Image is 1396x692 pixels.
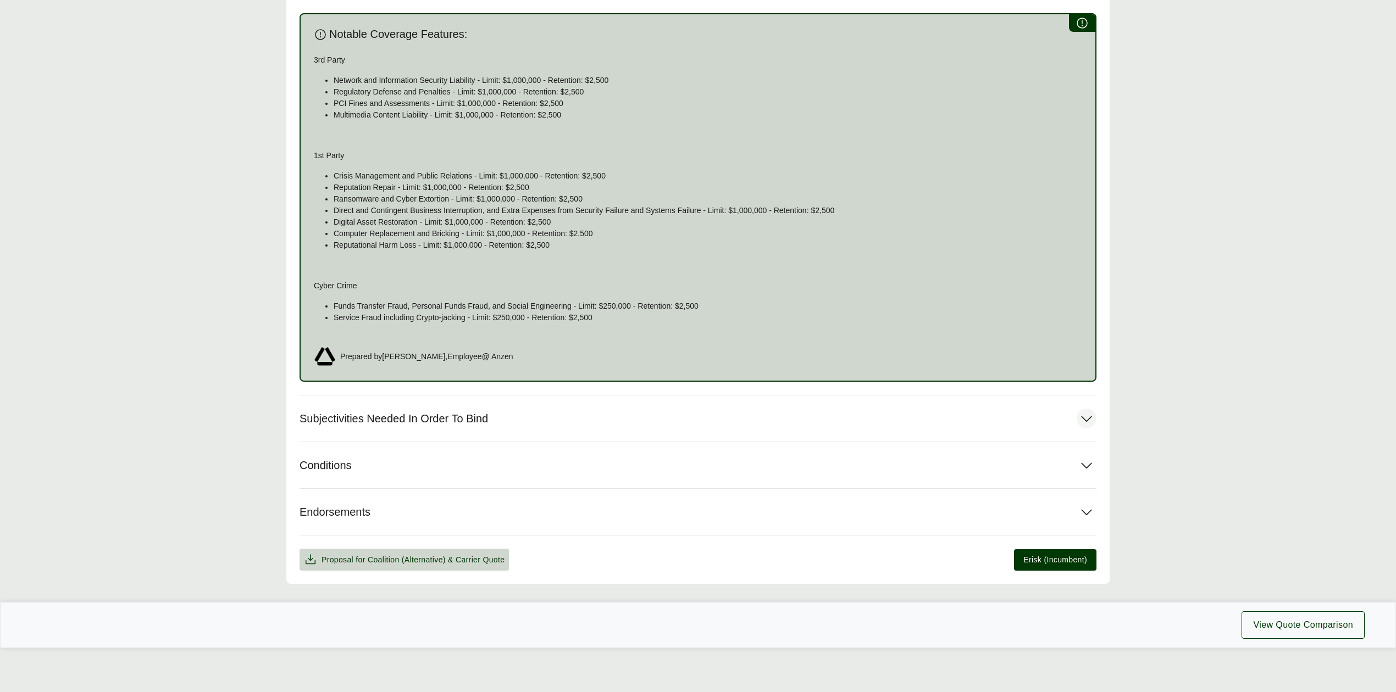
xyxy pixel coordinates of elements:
button: Subjectivities Needed In Order To Bind [300,395,1096,442]
p: Service Fraud including Crypto-jacking - Limit: $250,000 - Retention: $2,500 [334,312,1082,323]
p: Direct and Contingent Business Interruption, and Extra Expenses from Security Failure and Systems... [334,205,1082,216]
p: 1st Party [314,150,1082,161]
span: Coalition (Alternative) [368,555,446,564]
p: Funds Transfer Fraud, Personal Funds Fraud, and Social Engineering - Limit: $250,000 - Retention:... [334,300,1082,312]
p: Reputation Repair - Limit: $1,000,000 - Retention: $2,500 [334,182,1082,193]
p: Computer Replacement and Bricking - Limit: $1,000,000 - Retention: $2,500 [334,228,1082,239]
p: Digital Asset Restoration - Limit: $1,000,000 - Retention: $2,500 [334,216,1082,228]
p: Ransomware and Cyber Extortion - Limit: $1,000,000 - Retention: $2,500 [334,193,1082,205]
span: & Carrier Quote [448,555,505,564]
span: Notable Coverage Features: [329,27,467,41]
button: Endorsements [300,489,1096,535]
button: View Quote Comparison [1242,611,1365,639]
span: Conditions [300,459,352,472]
p: 3rd Party [314,54,1082,66]
button: Erisk (Incumbent) [1014,549,1096,571]
p: Cyber Crime [314,280,1082,292]
p: Network and Information Security Liability - Limit: $1,000,000 - Retention: $2,500 [334,75,1082,86]
span: Endorsements [300,505,370,519]
span: Prepared by [PERSON_NAME] , Employee @ Anzen [340,351,513,362]
button: Proposal for Coalition (Alternative) & Carrier Quote [300,549,509,571]
p: Crisis Management and Public Relations - Limit: $1,000,000 - Retention: $2,500 [334,170,1082,182]
p: PCI Fines and Assessments - Limit: $1,000,000 - Retention: $2,500 [334,98,1082,109]
button: Conditions [300,442,1096,488]
p: Reputational Harm Loss - Limit: $1,000,000 - Retention: $2,500 [334,239,1082,251]
p: Multimedia Content Liability - Limit: $1,000,000 - Retention: $2,500 [334,109,1082,121]
span: Erisk (Incumbent) [1023,554,1087,566]
span: View Quote Comparison [1253,618,1353,632]
span: Proposal for [322,554,505,566]
p: Regulatory Defense and Penalties - Limit: $1,000,000 - Retention: $2,500 [334,86,1082,98]
span: Subjectivities Needed In Order To Bind [300,412,488,426]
